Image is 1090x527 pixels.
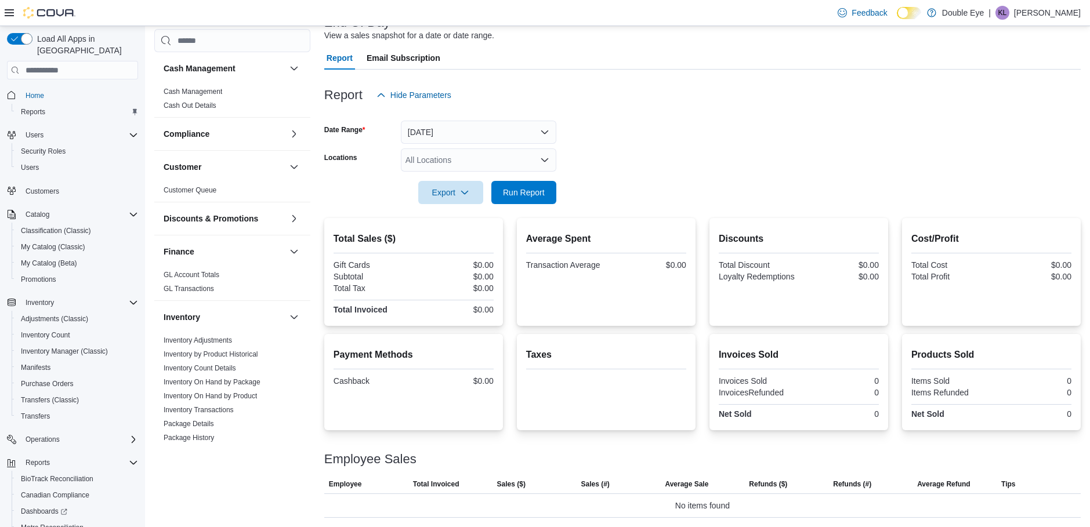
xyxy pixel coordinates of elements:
[12,239,143,255] button: My Catalog (Classic)
[16,488,138,502] span: Canadian Compliance
[21,226,91,235] span: Classification (Classic)
[12,255,143,271] button: My Catalog (Beta)
[164,161,285,173] button: Customer
[852,7,887,19] span: Feedback
[665,479,708,489] span: Average Sale
[416,272,494,281] div: $0.00
[581,479,610,489] span: Sales (#)
[21,184,64,198] a: Customers
[16,344,138,358] span: Inventory Manager (Classic)
[418,181,483,204] button: Export
[801,272,879,281] div: $0.00
[988,6,991,20] p: |
[16,105,50,119] a: Reports
[324,125,365,135] label: Date Range
[164,336,232,345] span: Inventory Adjustments
[367,46,440,70] span: Email Subscription
[911,409,944,419] strong: Net Sold
[287,61,301,75] button: Cash Management
[164,63,236,74] h3: Cash Management
[21,395,79,405] span: Transfers (Classic)
[21,163,39,172] span: Users
[416,260,494,270] div: $0.00
[21,314,88,324] span: Adjustments (Classic)
[372,83,456,107] button: Hide Parameters
[164,246,285,257] button: Finance
[911,376,989,386] div: Items Sold
[16,256,138,270] span: My Catalog (Beta)
[16,361,138,375] span: Manifests
[164,434,214,442] a: Package History
[416,305,494,314] div: $0.00
[21,275,56,284] span: Promotions
[164,364,236,373] span: Inventory Count Details
[164,405,234,415] span: Inventory Transactions
[526,260,604,270] div: Transaction Average
[21,456,138,470] span: Reports
[164,364,236,372] a: Inventory Count Details
[16,224,138,238] span: Classification (Classic)
[26,458,50,467] span: Reports
[425,181,476,204] span: Export
[911,232,1071,246] h2: Cost/Profit
[497,479,526,489] span: Sales ($)
[801,376,879,386] div: 0
[164,447,224,456] span: Product Expirations
[21,259,77,268] span: My Catalog (Beta)
[21,89,49,103] a: Home
[416,284,494,293] div: $0.00
[16,409,55,423] a: Transfers
[164,161,201,173] h3: Customer
[26,435,60,444] span: Operations
[26,91,44,100] span: Home
[154,268,310,300] div: Finance
[942,6,984,20] p: Double Eye
[719,272,796,281] div: Loyalty Redemptions
[719,348,879,362] h2: Invoices Sold
[164,101,216,110] span: Cash Out Details
[23,7,75,19] img: Cova
[21,296,138,310] span: Inventory
[16,361,55,375] a: Manifests
[164,271,219,279] a: GL Account Totals
[164,88,222,96] a: Cash Management
[526,232,686,246] h2: Average Spent
[26,187,59,196] span: Customers
[21,147,66,156] span: Security Roles
[897,7,921,19] input: Dark Mode
[16,409,138,423] span: Transfers
[164,186,216,194] a: Customer Queue
[287,160,301,174] button: Customer
[164,350,258,358] a: Inventory by Product Historical
[26,210,49,219] span: Catalog
[994,376,1071,386] div: 0
[164,246,194,257] h3: Finance
[16,144,138,158] span: Security Roles
[2,206,143,223] button: Catalog
[12,376,143,392] button: Purchase Orders
[2,127,143,143] button: Users
[21,412,50,421] span: Transfers
[994,272,1071,281] div: $0.00
[491,181,556,204] button: Run Report
[154,183,310,202] div: Customer
[2,455,143,471] button: Reports
[12,471,143,487] button: BioTrack Reconciliation
[329,479,362,489] span: Employee
[324,88,363,102] h3: Report
[164,186,216,195] span: Customer Queue
[21,242,85,252] span: My Catalog (Classic)
[911,388,989,397] div: Items Refunded
[164,406,234,414] a: Inventory Transactions
[911,260,989,270] div: Total Cost
[609,260,686,270] div: $0.00
[334,272,411,281] div: Subtotal
[21,432,64,446] button: Operations
[719,260,796,270] div: Total Discount
[911,272,989,281] div: Total Profit
[164,392,257,400] a: Inventory On Hand by Product
[164,391,257,401] span: Inventory On Hand by Product
[26,130,44,140] span: Users
[334,232,494,246] h2: Total Sales ($)
[21,128,138,142] span: Users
